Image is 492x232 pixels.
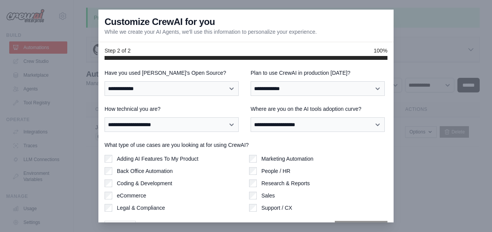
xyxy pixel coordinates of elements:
[251,105,387,113] label: Where are you on the AI tools adoption curve?
[117,167,173,175] label: Back Office Automation
[251,69,387,77] label: Plan to use CrewAI in production [DATE]?
[261,192,275,199] label: Sales
[117,155,198,163] label: Adding AI Features To My Product
[105,69,241,77] label: Have you used [PERSON_NAME]'s Open Source?
[374,47,387,54] span: 100%
[105,141,387,149] label: What type of use cases are you looking at for using CrewAI?
[261,179,310,187] label: Research & Reports
[105,105,241,113] label: How technical you are?
[105,47,131,54] span: Step 2 of 2
[105,16,215,28] h3: Customize CrewAI for you
[105,28,317,36] p: While we create your AI Agents, we'll use this information to personalize your experience.
[261,155,313,163] label: Marketing Automation
[117,179,172,187] label: Coding & Development
[261,204,292,212] label: Support / CX
[261,167,290,175] label: People / HR
[117,192,146,199] label: eCommerce
[117,204,165,212] label: Legal & Compliance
